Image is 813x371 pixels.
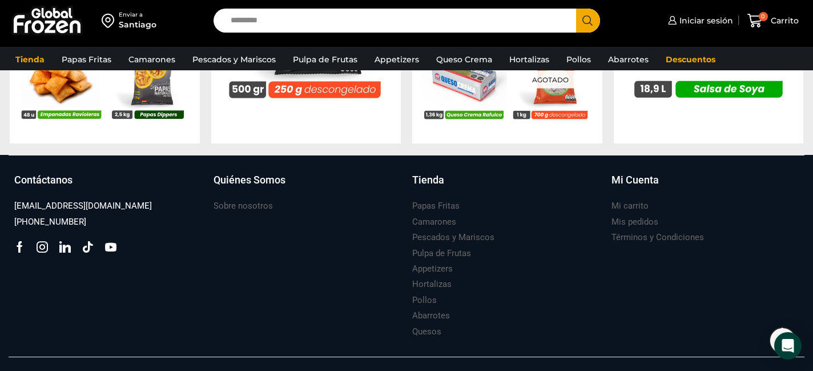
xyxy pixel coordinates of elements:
div: Santiago [119,19,156,30]
div: Open Intercom Messenger [774,332,802,360]
div: Enviar a [119,11,156,19]
h3: [PHONE_NUMBER] [14,216,86,228]
h3: Abarrotes [412,310,450,322]
a: Pollos [412,293,437,308]
a: Camarones [123,49,181,70]
a: Descuentos [660,49,721,70]
a: Mi carrito [611,198,649,214]
h3: Mis pedidos [611,216,658,228]
a: Términos y Condiciones [611,230,704,245]
a: Quesos [412,324,441,340]
h3: Hortalizas [412,278,452,290]
a: Mi Cuenta [611,173,799,199]
a: Queso Crema [430,49,498,70]
a: Pescados y Mariscos [187,49,281,70]
h3: [EMAIL_ADDRESS][DOMAIN_NAME] [14,200,152,212]
p: Agotado [524,71,577,89]
a: Appetizers [412,261,453,277]
a: Pulpa de Frutas [412,246,471,261]
a: Appetizers [369,49,425,70]
a: Abarrotes [602,49,654,70]
h3: Términos y Condiciones [611,232,704,244]
a: Tienda [412,173,600,199]
a: Pollos [561,49,597,70]
span: Carrito [768,15,799,26]
a: Papas Fritas [412,198,460,214]
a: Contáctanos [14,173,202,199]
a: Pescados y Mariscos [412,230,494,245]
h3: Quiénes Somos [214,173,285,188]
h3: Pescados y Mariscos [412,232,494,244]
a: [PHONE_NUMBER] [14,214,86,230]
a: Camarones [412,214,456,230]
h3: Appetizers [412,263,453,275]
a: Mis pedidos [611,214,658,230]
a: Hortalizas [412,277,452,292]
span: Iniciar sesión [677,15,733,26]
a: Quiénes Somos [214,173,401,199]
a: Sobre nosotros [214,198,273,214]
h3: Camarones [412,216,456,228]
a: Tienda [10,49,50,70]
img: address-field-icon.svg [102,11,119,30]
a: Pulpa de Frutas [287,49,363,70]
a: Abarrotes [412,308,450,324]
h3: Contáctanos [14,173,73,188]
h3: Mi carrito [611,200,649,212]
button: Search button [576,9,600,33]
a: Iniciar sesión [665,9,733,32]
h3: Mi Cuenta [611,173,659,188]
h3: Papas Fritas [412,200,460,212]
a: [EMAIL_ADDRESS][DOMAIN_NAME] [14,198,152,214]
a: Hortalizas [504,49,555,70]
h3: Quesos [412,326,441,338]
a: Papas Fritas [56,49,117,70]
h3: Sobre nosotros [214,200,273,212]
a: 0 Carrito [744,7,802,34]
h3: Pulpa de Frutas [412,248,471,260]
span: 0 [759,12,768,21]
h3: Tienda [412,173,444,188]
h3: Pollos [412,294,437,306]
